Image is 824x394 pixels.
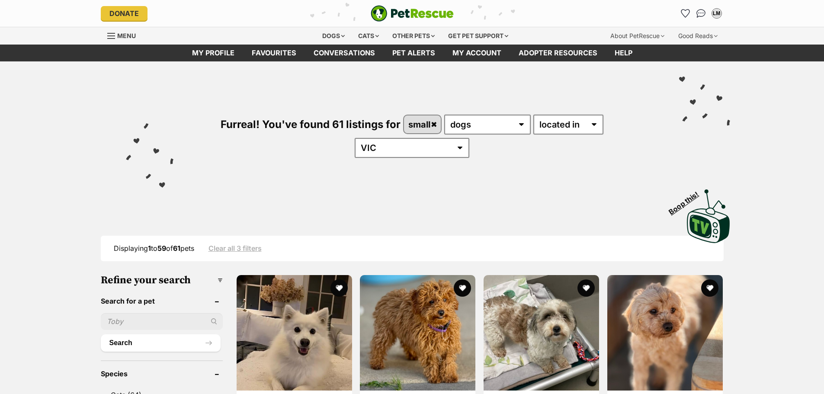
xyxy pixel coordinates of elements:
[679,6,724,20] ul: Account quick links
[101,274,223,286] h3: Refine your search
[101,313,223,330] input: Toby
[107,27,142,43] a: Menu
[173,244,180,253] strong: 61
[101,6,147,21] a: Donate
[484,275,599,391] img: Flopsy and Mopsy - Maltese x Shih Tzu Dog
[606,45,641,61] a: Help
[444,45,510,61] a: My account
[305,45,384,61] a: conversations
[352,27,385,45] div: Cats
[117,32,136,39] span: Menu
[243,45,305,61] a: Favourites
[710,6,724,20] button: My account
[316,27,351,45] div: Dogs
[694,6,708,20] a: Conversations
[604,27,670,45] div: About PetRescue
[577,279,595,297] button: favourite
[687,189,730,243] img: PetRescue TV logo
[101,297,223,305] header: Search for a pet
[371,5,454,22] img: logo-e224e6f780fb5917bec1dbf3a21bbac754714ae5b6737aabdf751b685950b380.svg
[384,45,444,61] a: Pet alerts
[687,182,730,245] a: Boop this!
[208,244,262,252] a: Clear all 3 filters
[442,27,514,45] div: Get pet support
[696,9,705,18] img: chat-41dd97257d64d25036548639549fe6c8038ab92f7586957e7f3b1b290dea8141.svg
[148,244,151,253] strong: 1
[330,279,347,297] button: favourite
[679,6,693,20] a: Favourites
[607,275,723,391] img: Quinn - Poodle (Miniature) Dog
[157,244,166,253] strong: 59
[221,118,401,131] span: Furreal! You've found 61 listings for
[404,115,441,133] a: small
[672,27,724,45] div: Good Reads
[386,27,441,45] div: Other pets
[114,244,194,253] span: Displaying to of pets
[101,370,223,378] header: Species
[701,279,718,297] button: favourite
[667,185,707,216] span: Boop this!
[712,9,721,18] div: LM
[360,275,475,391] img: Quade - Poodle (Toy) Dog
[371,5,454,22] a: PetRescue
[510,45,606,61] a: Adopter resources
[183,45,243,61] a: My profile
[101,334,221,352] button: Search
[237,275,352,391] img: Bella - Japanese Spitz Dog
[454,279,471,297] button: favourite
